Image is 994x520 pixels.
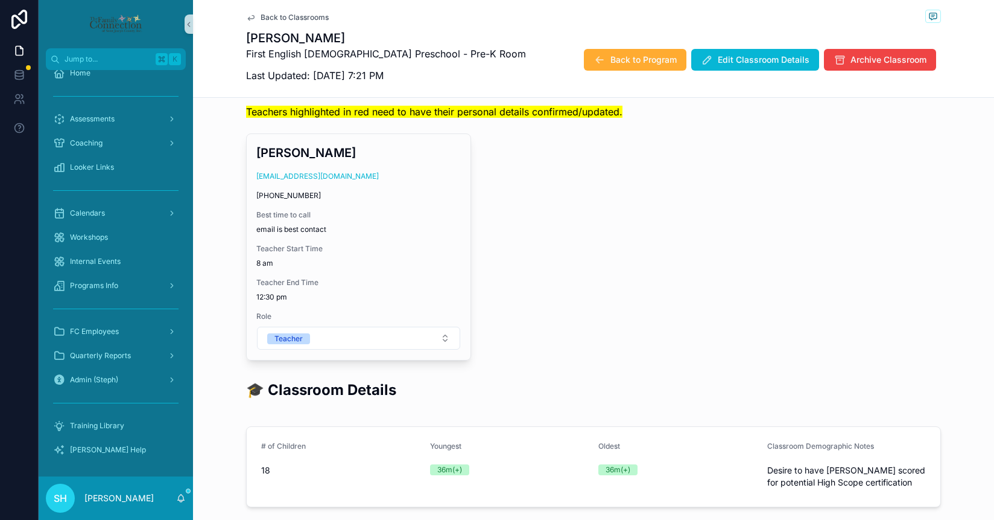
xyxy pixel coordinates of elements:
span: Calendars [70,208,105,218]
a: FC Employees [46,321,186,342]
span: 12:30 pm [256,292,461,302]
span: K [170,54,180,64]
a: Back to Classrooms [246,13,329,22]
button: Select Button [257,327,460,350]
span: Edit Classroom Details [718,54,809,66]
span: 8 am [256,258,461,268]
a: Quarterly Reports [46,345,186,367]
a: Internal Events [46,251,186,272]
p: First English [DEMOGRAPHIC_DATA] Preschool - Pre-K Room [246,47,526,61]
p: Last Updated: [DATE] 7:21 PM [246,68,526,83]
p: [PERSON_NAME] [84,492,154,504]
span: Admin (Steph) [70,375,118,385]
span: Back to Program [610,54,677,66]
a: Training Library [46,415,186,437]
span: Teacher End Time [256,278,461,287]
span: Programs Info [70,281,118,290]
span: Workshops [70,233,108,242]
img: App logo [89,14,142,34]
button: Jump to...K [46,48,186,70]
a: [PERSON_NAME] Help [46,439,186,461]
a: Calendars [46,202,186,224]
span: [PERSON_NAME] Help [70,445,146,455]
span: Oldest [598,441,620,451]
span: Jump to... [65,54,151,64]
span: 18 [261,464,420,477]
div: 36m(+) [437,464,462,475]
span: Classroom Demographic Notes [767,441,874,451]
span: SH [54,491,67,506]
span: email is best contact [256,225,461,234]
span: Role [256,312,461,321]
h2: 🎓 Classroom Details [246,380,396,400]
span: Quarterly Reports [70,351,131,361]
span: Assessments [70,114,115,124]
span: Home [70,68,90,78]
a: Admin (Steph) [46,369,186,391]
h3: [PERSON_NAME] [256,144,461,162]
span: Desire to have [PERSON_NAME] scored for potential High Scope certification [767,464,926,489]
span: Looker Links [70,162,114,172]
span: FC Employees [70,327,119,336]
a: Assessments [46,108,186,130]
button: Back to Program [584,49,686,71]
button: Edit Classroom Details [691,49,819,71]
span: Youngest [430,441,461,451]
span: # of Children [261,441,306,451]
span: [PHONE_NUMBER] [256,191,461,201]
span: Coaching [70,138,103,148]
button: Archive Classroom [824,49,936,71]
div: scrollable content [39,70,193,477]
a: Workshops [46,226,186,248]
span: Archive Classroom [850,54,926,66]
span: Training Library [70,421,124,431]
a: Looker Links [46,156,186,178]
div: Teacher [274,333,303,344]
button: Unselect TEACHER [267,332,310,344]
mark: Teachers highlighted in red need to have their personal details confirmed/updated. [246,106,622,118]
h1: [PERSON_NAME] [246,30,526,47]
span: Back to Classrooms [261,13,329,22]
a: Home [46,62,186,84]
a: Coaching [46,132,186,154]
span: Internal Events [70,257,121,266]
span: Best time to call [256,210,461,220]
a: [EMAIL_ADDRESS][DOMAIN_NAME] [256,172,379,181]
a: [PERSON_NAME][EMAIL_ADDRESS][DOMAIN_NAME][PHONE_NUMBER]Best time to callemail is best contactTeac... [246,133,471,361]
span: Teacher Start Time [256,244,461,254]
div: 36m(+) [606,464,630,475]
a: Programs Info [46,275,186,297]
